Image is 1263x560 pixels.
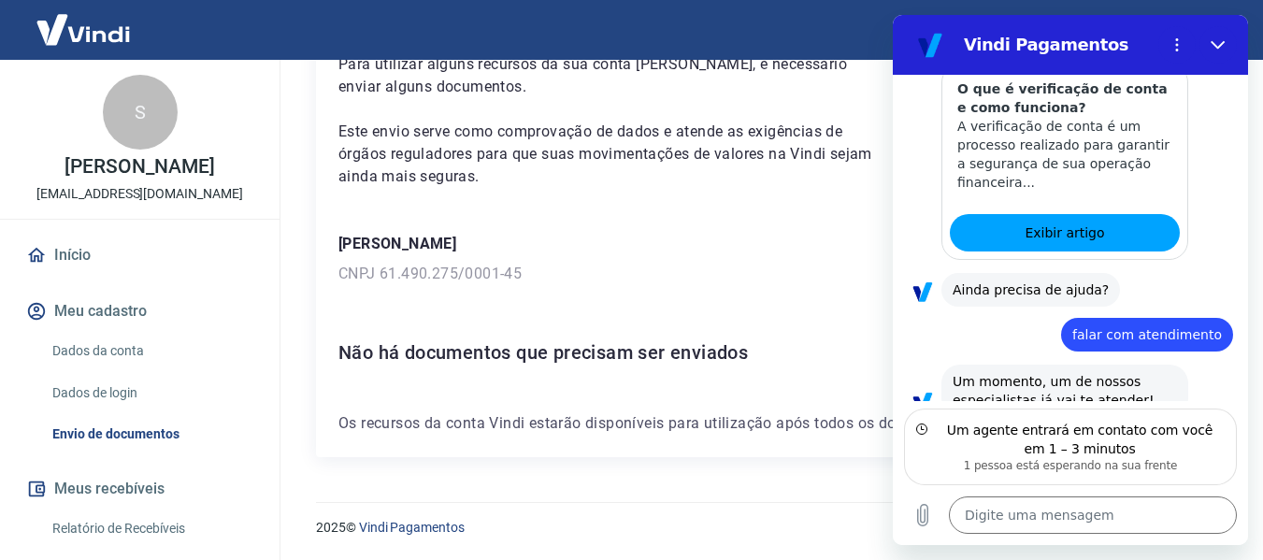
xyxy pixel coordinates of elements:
a: Relatório de Recebíveis [45,510,257,548]
p: Este envio serve como comprovação de dados e atende as exigências de órgãos reguladores para que ... [338,121,890,188]
p: CNPJ 61.490.275/0001-45 [338,263,1196,285]
p: [PERSON_NAME] [338,233,1196,255]
p: Os recursos da conta Vindi estarão disponíveis para utilização após todos os documentos serem env... [338,412,1196,435]
img: Vindi [22,1,144,58]
div: S [103,75,178,150]
button: Meus recebíveis [22,468,257,510]
p: 2025 © [316,518,1218,538]
p: Para utilizar alguns recursos da sua conta [PERSON_NAME], é necessário enviar alguns documentos. [338,53,890,98]
a: Dados de login [45,374,257,412]
iframe: Janela de mensagens [893,15,1248,545]
a: Vindi Pagamentos [359,520,465,535]
p: [EMAIL_ADDRESS][DOMAIN_NAME] [36,184,243,204]
button: Meu cadastro [22,291,257,332]
a: Envio de documentos [45,415,257,453]
p: [PERSON_NAME] [65,157,214,177]
button: Sair [1173,13,1241,48]
a: Dados da conta [45,332,257,370]
h6: Não há documentos que precisam ser enviados [338,337,1196,367]
a: Início [22,235,257,276]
